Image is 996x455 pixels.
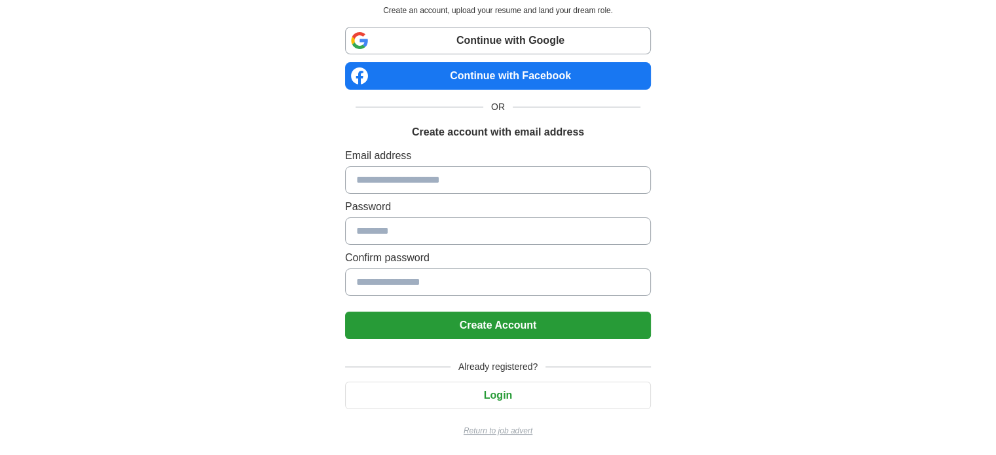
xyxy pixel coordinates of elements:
[412,124,584,140] h1: Create account with email address
[345,148,651,164] label: Email address
[345,382,651,409] button: Login
[483,100,513,114] span: OR
[345,312,651,339] button: Create Account
[345,425,651,437] a: Return to job advert
[348,5,648,16] p: Create an account, upload your resume and land your dream role.
[345,199,651,215] label: Password
[345,27,651,54] a: Continue with Google
[451,360,545,374] span: Already registered?
[345,250,651,266] label: Confirm password
[345,390,651,401] a: Login
[345,62,651,90] a: Continue with Facebook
